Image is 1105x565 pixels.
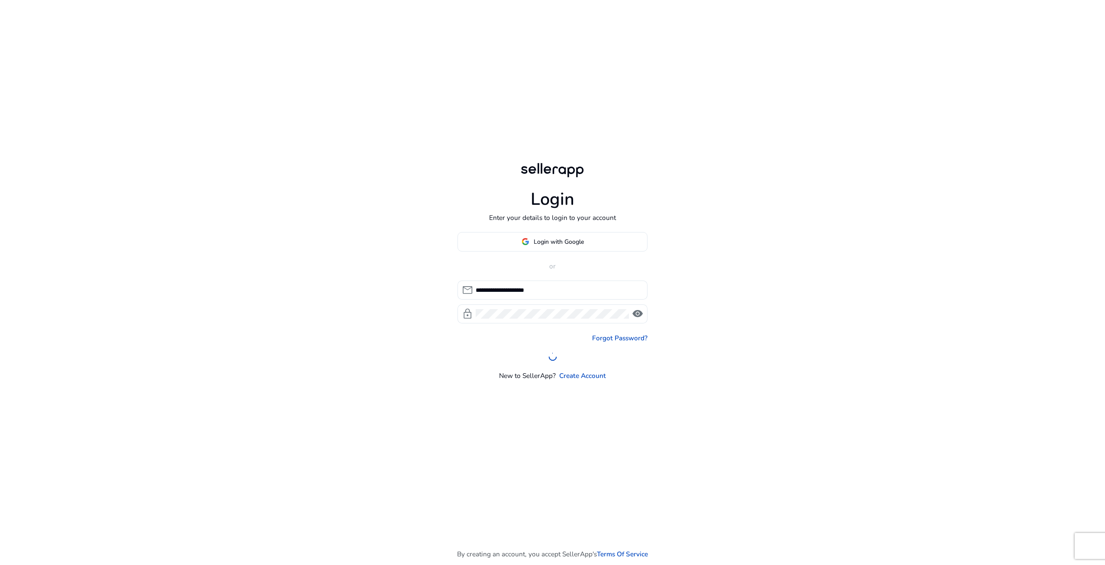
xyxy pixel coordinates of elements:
p: New to SellerApp? [499,371,556,381]
img: google-logo.svg [522,238,529,245]
span: visibility [632,308,643,320]
a: Terms Of Service [597,549,648,559]
h1: Login [531,189,574,210]
span: lock [462,308,473,320]
button: Login with Google [457,232,648,252]
a: Forgot Password? [592,333,648,343]
p: or [457,261,648,271]
span: mail [462,284,473,296]
p: Enter your details to login to your account [489,213,616,223]
a: Create Account [559,371,606,381]
span: Login with Google [534,237,584,246]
